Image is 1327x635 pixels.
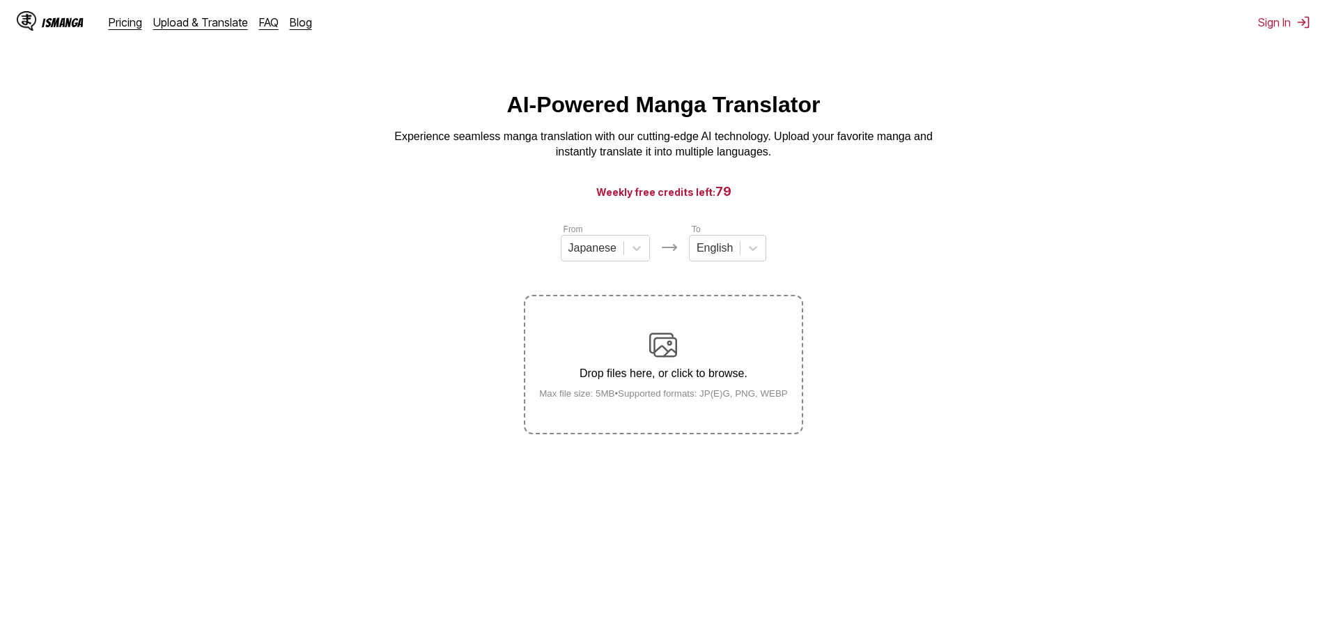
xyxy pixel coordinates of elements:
[33,183,1294,200] h3: Weekly free credits left:
[528,388,799,399] small: Max file size: 5MB • Supported formats: JP(E)G, PNG, WEBP
[17,11,109,33] a: IsManga LogoIsManga
[109,15,142,29] a: Pricing
[564,224,583,234] label: From
[507,92,821,118] h1: AI-Powered Manga Translator
[661,239,678,256] img: Languages icon
[42,16,84,29] div: IsManga
[153,15,248,29] a: Upload & Translate
[528,367,799,380] p: Drop files here, or click to browse.
[259,15,279,29] a: FAQ
[692,224,701,234] label: To
[715,184,731,199] span: 79
[1296,15,1310,29] img: Sign out
[290,15,312,29] a: Blog
[385,129,942,160] p: Experience seamless manga translation with our cutting-edge AI technology. Upload your favorite m...
[1258,15,1310,29] button: Sign In
[17,11,36,31] img: IsManga Logo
